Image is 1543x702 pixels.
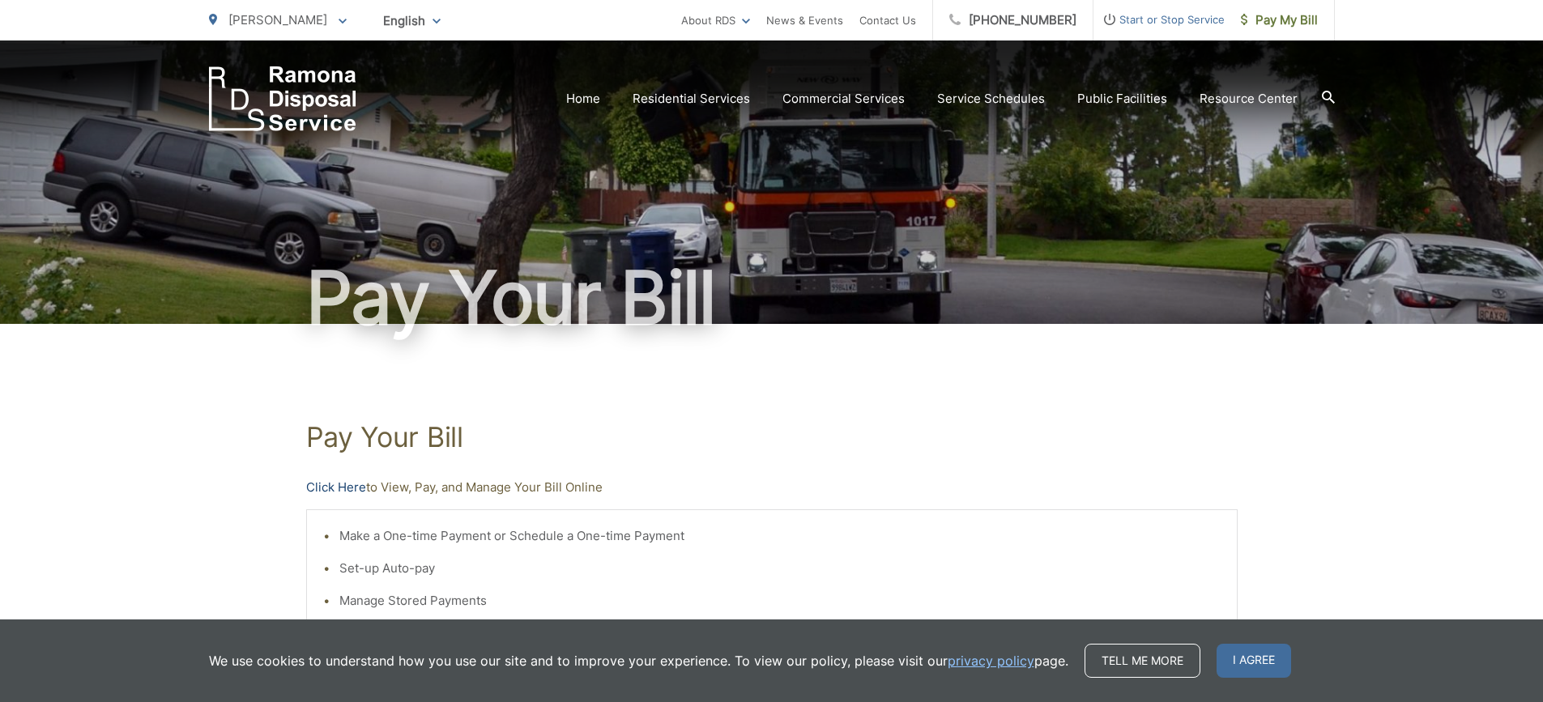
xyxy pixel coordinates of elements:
[371,6,453,35] span: English
[782,89,905,108] a: Commercial Services
[859,11,916,30] a: Contact Us
[209,66,356,131] a: EDCD logo. Return to the homepage.
[306,421,1238,453] h1: Pay Your Bill
[1217,644,1291,678] span: I agree
[566,89,600,108] a: Home
[1085,644,1200,678] a: Tell me more
[937,89,1045,108] a: Service Schedules
[228,12,327,28] span: [PERSON_NAME]
[339,591,1221,611] li: Manage Stored Payments
[681,11,750,30] a: About RDS
[306,478,1238,497] p: to View, Pay, and Manage Your Bill Online
[209,257,1335,338] h1: Pay Your Bill
[209,651,1068,670] p: We use cookies to understand how you use our site and to improve your experience. To view our pol...
[1077,89,1167,108] a: Public Facilities
[766,11,843,30] a: News & Events
[339,526,1221,546] li: Make a One-time Payment or Schedule a One-time Payment
[306,478,366,497] a: Click Here
[339,559,1221,578] li: Set-up Auto-pay
[948,651,1034,670] a: privacy policy
[1200,89,1298,108] a: Resource Center
[1241,11,1318,30] span: Pay My Bill
[633,89,750,108] a: Residential Services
